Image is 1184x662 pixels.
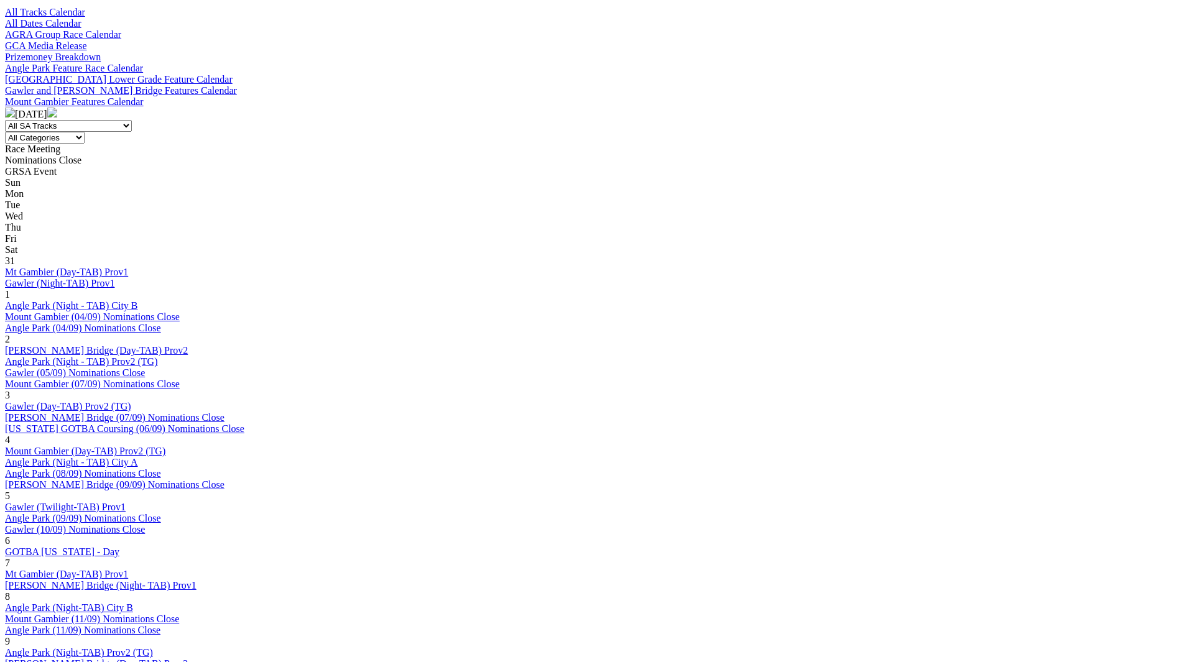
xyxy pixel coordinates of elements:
a: Mt Gambier (Day-TAB) Prov1 [5,267,128,277]
span: 9 [5,636,10,646]
a: Gawler and [PERSON_NAME] Bridge Features Calendar [5,85,237,96]
a: Mount Gambier Features Calendar [5,96,144,107]
div: Race Meeting [5,144,1179,155]
div: [DATE] [5,108,1179,120]
div: Tue [5,200,1179,211]
div: Sun [5,177,1179,188]
a: Angle Park (Night - TAB) City A [5,457,138,467]
a: Angle Park (09/09) Nominations Close [5,513,161,523]
span: 6 [5,535,10,546]
a: [PERSON_NAME] Bridge (09/09) Nominations Close [5,479,224,490]
a: [PERSON_NAME] Bridge (Night- TAB) Prov1 [5,580,197,591]
a: Angle Park (08/09) Nominations Close [5,468,161,479]
a: [GEOGRAPHIC_DATA] Lower Grade Feature Calendar [5,74,233,85]
span: 4 [5,434,10,445]
a: GCA Media Release [5,40,87,51]
div: GRSA Event [5,166,1179,177]
a: Angle Park (Night-TAB) Prov2 (TG) [5,647,153,658]
a: Mount Gambier (04/09) Nominations Close [5,311,180,322]
span: 1 [5,289,10,300]
div: Thu [5,222,1179,233]
div: Sat [5,244,1179,255]
a: Mount Gambier (11/09) Nominations Close [5,614,179,624]
a: Angle Park (11/09) Nominations Close [5,625,160,635]
a: Angle Park (Night-TAB) City B [5,602,133,613]
div: Mon [5,188,1179,200]
a: Angle Park (04/09) Nominations Close [5,323,161,333]
span: 31 [5,255,15,266]
a: All Dates Calendar [5,18,81,29]
a: [US_STATE] GOTBA Coursing (06/09) Nominations Close [5,423,244,434]
a: Gawler (Night-TAB) Prov1 [5,278,114,288]
a: AGRA Group Race Calendar [5,29,121,40]
span: 7 [5,558,10,568]
span: 5 [5,490,10,501]
a: Gawler (05/09) Nominations Close [5,367,145,378]
a: All Tracks Calendar [5,7,85,17]
div: Wed [5,211,1179,222]
a: Mt Gambier (Day-TAB) Prov1 [5,569,128,579]
a: Angle Park (Night - TAB) City B [5,300,138,311]
a: Gawler (Day-TAB) Prov2 (TG) [5,401,131,411]
a: [PERSON_NAME] Bridge (Day-TAB) Prov2 [5,345,188,356]
div: Fri [5,233,1179,244]
a: Gawler (10/09) Nominations Close [5,524,145,535]
a: Angle Park (Night - TAB) Prov2 (TG) [5,356,158,367]
a: [PERSON_NAME] Bridge (07/09) Nominations Close [5,412,224,423]
span: 3 [5,390,10,400]
span: 8 [5,591,10,602]
img: chevron-right-pager-white.svg [47,108,57,117]
a: GOTBA [US_STATE] - Day [5,546,119,557]
a: Angle Park Feature Race Calendar [5,63,143,73]
div: Nominations Close [5,155,1179,166]
a: Mount Gambier (07/09) Nominations Close [5,379,180,389]
span: 2 [5,334,10,344]
a: Gawler (Twilight-TAB) Prov1 [5,502,126,512]
img: chevron-left-pager-white.svg [5,108,15,117]
a: Prizemoney Breakdown [5,52,101,62]
a: Mount Gambier (Day-TAB) Prov2 (TG) [5,446,165,456]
